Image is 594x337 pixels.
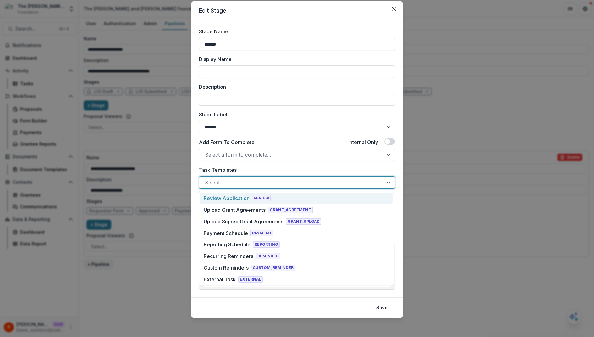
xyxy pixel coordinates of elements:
div: External Task [204,276,236,283]
span: CUSTOM_REMINDER [251,265,295,271]
header: Edit Stage [191,1,403,20]
span: REVIEW [252,195,271,201]
span: GRANT_AGREEMENT [268,207,313,213]
label: Display Name [199,55,391,63]
div: Payment Schedule [204,229,248,237]
button: Save [372,303,391,313]
span: REMINDER [256,253,280,259]
label: Stage Name [199,28,228,35]
label: Stage Label [199,111,391,118]
span: EXTERNAL [238,276,263,283]
label: Task Templates [199,166,391,174]
div: Recurring Reminders [204,252,253,260]
label: Description [199,83,391,91]
div: Custom Reminders [204,264,249,272]
div: Reporting Schedule [204,241,250,248]
span: PAYMENT [250,230,273,236]
label: Add Form To Complete [199,138,255,146]
button: Close [389,4,399,14]
span: GRANT_UPLOAD [286,218,321,225]
div: Upload Signed Grant Agreements [204,218,283,225]
div: Review Application [204,194,250,202]
div: Upload Grant Agreements [204,206,266,214]
label: Internal Only [348,138,378,146]
span: REPORTING [253,241,280,248]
